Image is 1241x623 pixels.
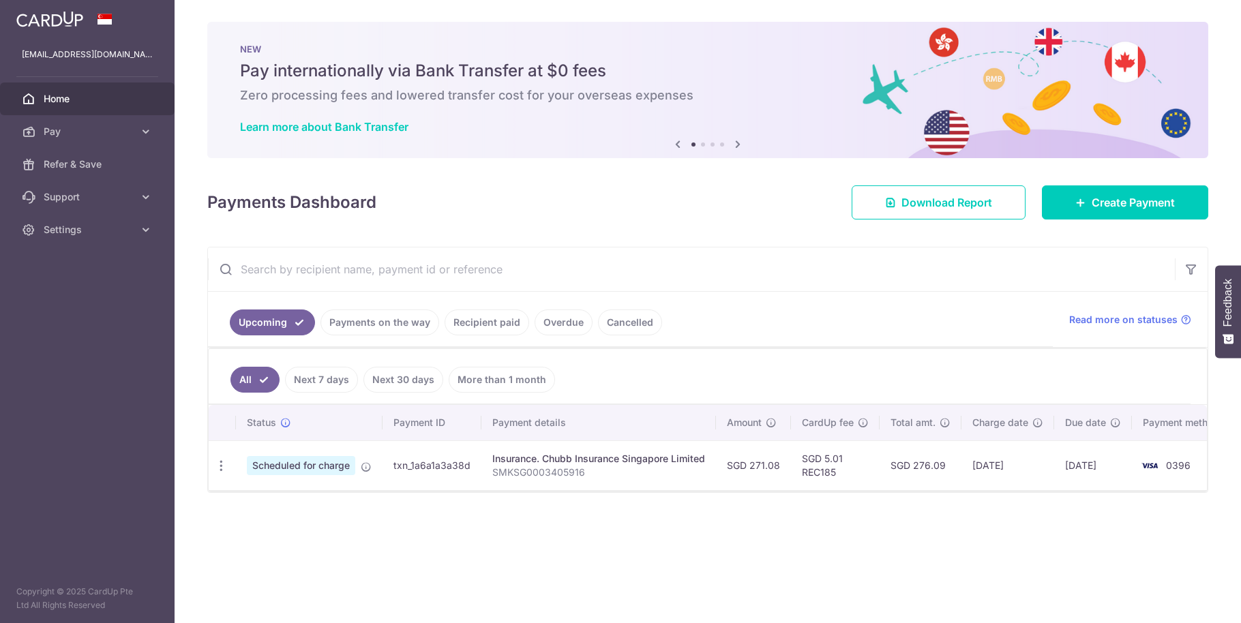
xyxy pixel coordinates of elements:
img: CardUp [16,11,83,27]
img: Bank Card [1136,457,1163,474]
span: Status [247,416,276,429]
span: Read more on statuses [1069,313,1178,326]
th: Payment ID [383,405,481,440]
span: Refer & Save [44,157,134,171]
span: Total amt. [891,416,936,429]
span: Scheduled for charge [247,456,355,475]
th: Payment method [1132,405,1236,440]
th: Payment details [481,405,716,440]
span: Pay [44,125,134,138]
a: All [230,367,280,393]
a: Cancelled [598,309,662,335]
span: Charge date [972,416,1028,429]
a: Overdue [535,309,593,335]
span: CardUp fee [802,416,854,429]
span: Settings [44,223,134,237]
a: Create Payment [1042,185,1208,219]
a: Next 7 days [285,367,358,393]
span: Amount [727,416,762,429]
span: Home [44,92,134,106]
td: [DATE] [1054,440,1132,490]
p: [EMAIL_ADDRESS][DOMAIN_NAME] [22,48,153,61]
a: Read more on statuses [1069,313,1191,326]
h6: Zero processing fees and lowered transfer cost for your overseas expenses [240,87,1176,104]
td: SGD 276.09 [880,440,961,490]
a: Learn more about Bank Transfer [240,120,408,134]
td: SGD 5.01 REC185 [791,440,880,490]
a: Download Report [852,185,1026,219]
button: Feedback - Show survey [1215,265,1241,358]
p: NEW [240,44,1176,55]
td: SGD 271.08 [716,440,791,490]
span: 0396 [1166,459,1191,471]
a: More than 1 month [449,367,555,393]
h4: Payments Dashboard [207,190,376,215]
a: Upcoming [230,309,315,335]
div: Insurance. Chubb Insurance Singapore Limited [492,452,705,466]
span: Download Report [901,194,992,211]
a: Payments on the way [320,309,439,335]
img: Bank transfer banner [207,22,1208,158]
a: Recipient paid [445,309,529,335]
span: Support [44,190,134,204]
span: Feedback [1222,279,1234,326]
td: [DATE] [961,440,1054,490]
p: SMKSG0003405916 [492,466,705,479]
span: Due date [1065,416,1106,429]
span: Create Payment [1092,194,1175,211]
a: Next 30 days [363,367,443,393]
td: txn_1a6a1a3a38d [383,440,481,490]
input: Search by recipient name, payment id or reference [208,247,1175,291]
h5: Pay internationally via Bank Transfer at $0 fees [240,60,1176,82]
